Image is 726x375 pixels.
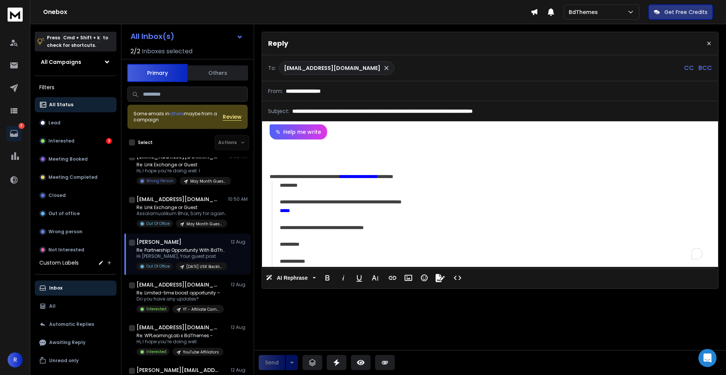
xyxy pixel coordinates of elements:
[664,8,707,16] p: Get Free Credits
[450,270,465,285] button: Code View
[268,107,289,115] p: Subject:
[385,270,400,285] button: Insert Link (⌘K)
[49,358,79,364] p: Unread only
[19,123,25,129] p: 3
[698,64,712,73] p: BCC
[49,102,73,108] p: All Status
[146,178,174,184] p: Wrong Person
[648,5,713,20] button: Get Free Credits
[401,270,416,285] button: Insert Image (⌘P)
[137,162,227,168] p: Re: Link Exchange or Guest
[35,82,116,93] h3: Filters
[137,366,220,374] h1: [PERSON_NAME][EMAIL_ADDRESS][DOMAIN_NAME]
[35,115,116,130] button: Lead
[35,299,116,314] button: All
[35,206,116,221] button: Out of office
[133,111,223,123] div: Some emails in maybe from a campaign
[137,253,227,259] p: Hi [PERSON_NAME], Your guest post
[146,306,166,312] p: Interested
[146,221,170,226] p: Out Of Office
[41,58,81,66] h1: All Campaigns
[183,307,219,312] p: YT - Affiliate Campaign 2025 Part -2
[35,170,116,185] button: Meeting Completed
[137,281,220,288] h1: [EMAIL_ADDRESS][DOMAIN_NAME]
[231,239,248,245] p: 12 Aug
[8,8,23,22] img: logo
[275,275,309,281] span: AI Rephrase
[169,110,184,117] span: others
[138,139,153,146] label: Select
[39,259,79,267] h3: Custom Labels
[35,335,116,350] button: Awaiting Reply
[35,54,116,70] button: All Campaigns
[270,124,327,139] button: Help me write
[35,317,116,332] button: Automatic Replies
[183,349,219,355] p: YouTube Affiliators
[49,303,56,309] p: All
[137,339,223,345] p: Hi, I hope you’re doing well.
[48,156,88,162] p: Meeting Booked
[35,353,116,368] button: Unread only
[137,205,227,211] p: Re: Link Exchange or Guest
[223,113,242,121] button: Review
[35,133,116,149] button: Interested3
[35,97,116,112] button: All Status
[417,270,431,285] button: Emoticons
[146,263,170,269] p: Out Of Office
[130,47,140,56] span: 2 / 2
[228,196,248,202] p: 10:50 AM
[146,349,166,355] p: Interested
[8,352,23,367] button: R
[106,138,112,144] div: 3
[684,64,694,73] p: CC
[569,8,601,16] p: BdThemes
[698,349,717,367] div: Open Intercom Messenger
[188,65,248,81] button: Others
[368,270,382,285] button: More Text
[190,178,226,184] p: May Month Guest post or Link Exchange Outreach Campaign
[48,247,84,253] p: Not Interested
[137,195,220,203] h1: [EMAIL_ADDRESS][DOMAIN_NAME]
[6,126,22,141] a: 3
[35,242,116,257] button: Not Interested
[49,321,94,327] p: Automatic Replies
[268,87,283,95] p: From:
[35,188,116,203] button: Closed
[48,138,74,144] p: Interested
[62,33,101,42] span: Cmd + Shift + k
[137,238,181,246] h1: [PERSON_NAME]
[137,296,224,302] p: Do you have any updates?
[130,33,174,40] h1: All Inbox(s)
[35,152,116,167] button: Meeting Booked
[137,333,223,339] p: Re: WPLearningLab x BdThemes -
[336,270,351,285] button: Italic (⌘I)
[48,174,98,180] p: Meeting Completed
[48,229,82,235] p: Wrong person
[284,64,380,72] p: [EMAIL_ADDRESS][DOMAIN_NAME]
[137,290,224,296] p: Re: Limited-time boost opportunity –
[142,47,192,56] h3: Inboxes selected
[231,282,248,288] p: 12 Aug
[49,339,85,346] p: Awaiting Reply
[124,29,249,44] button: All Inbox(s)
[47,34,108,49] p: Press to check for shortcuts.
[49,285,62,291] p: Inbox
[320,270,335,285] button: Bold (⌘B)
[186,221,223,227] p: May Month Guest post or Link Exchange Outreach Campaign
[35,280,116,296] button: Inbox
[48,120,60,126] p: Lead
[127,64,188,82] button: Primary
[137,211,227,217] p: Assalamualikum Bhai, Sorry for again knocking.
[35,224,116,239] button: Wrong person
[231,367,248,373] p: 12 Aug
[352,270,366,285] button: Underline (⌘U)
[433,270,447,285] button: Signature
[231,324,248,330] p: 12 Aug
[137,168,227,174] p: Hi, I hope you’re doing well. I
[137,324,220,331] h1: [EMAIL_ADDRESS][DOMAIN_NAME]
[186,264,223,270] p: [DATE] USK Backlink Campaign
[268,38,288,49] p: Reply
